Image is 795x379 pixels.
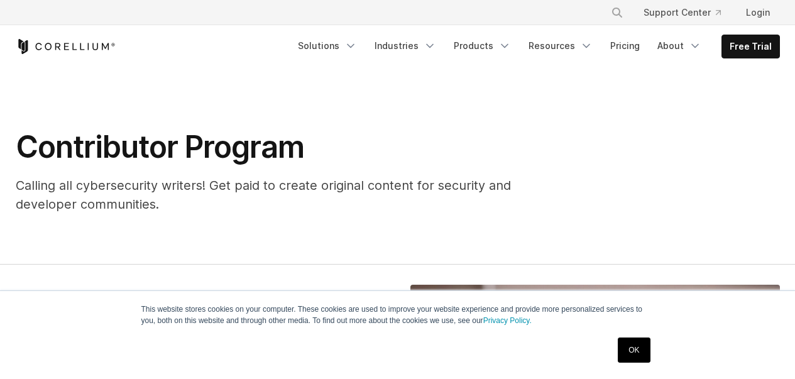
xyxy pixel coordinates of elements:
[290,35,365,57] a: Solutions
[141,304,654,326] p: This website stores cookies on your computer. These cookies are used to improve your website expe...
[606,1,628,24] button: Search
[16,39,116,54] a: Corellium Home
[16,176,547,214] p: Calling all cybersecurity writers! Get paid to create original content for security and developer...
[650,35,709,57] a: About
[521,35,600,57] a: Resources
[633,1,731,24] a: Support Center
[483,316,532,325] a: Privacy Policy.
[446,35,518,57] a: Products
[618,338,650,363] a: OK
[722,35,779,58] a: Free Trial
[596,1,780,24] div: Navigation Menu
[290,35,780,58] div: Navigation Menu
[736,1,780,24] a: Login
[16,128,547,166] h1: Contributor Program
[603,35,647,57] a: Pricing
[367,35,444,57] a: Industries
